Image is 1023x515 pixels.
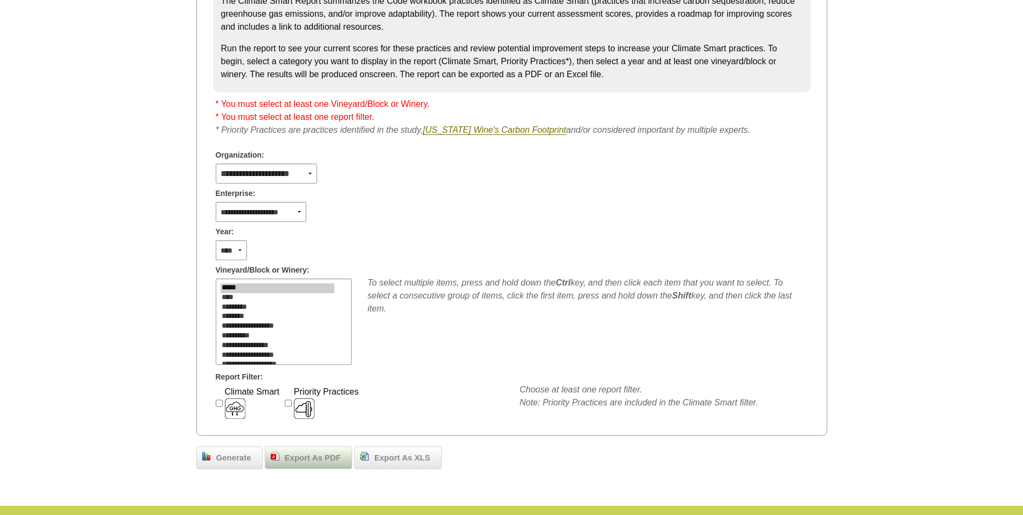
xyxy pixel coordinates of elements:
span: Export As XLS [369,452,436,464]
a: Export As PDF [265,446,352,469]
span: Climate Smart [225,387,279,412]
p: Run the report to see your current scores for these practices and review potential improvement st... [221,42,802,81]
span: Generate [211,452,257,464]
b: Shift [672,291,691,300]
i: * Priority Practices are practices identified in the study, and/or considered important by multip... [216,125,751,135]
img: Climate-Smart-Hot-Spot-Thermometer-SWP-Online-System-Icon-38x38.png [294,398,314,419]
span: Organization: [216,150,264,161]
a: Generate [196,446,263,469]
img: page_excel.png [360,452,369,460]
a: Export As XLS [354,446,442,469]
div: To select multiple items, press and hold down the key, and then click each item that you want to ... [368,276,808,315]
a: [US_STATE] Wine's Carbon Footprint [423,125,566,135]
img: 1-ClimateSmartSWPIcon38x38.png [225,398,245,419]
img: doc_pdf.png [271,452,279,460]
span: * You must select at least one report filter. [216,112,374,121]
b: Ctrl [555,278,571,287]
span: Export As PDF [279,452,346,464]
span: * You must select at least one Vineyard/Block or Winery. [216,99,430,109]
span: Vineyard/Block or Winery: [216,265,310,276]
span: Enterprise: [216,188,256,199]
img: chart_bar.png [202,452,211,460]
div: Choose at least one report filter. Note: Priority Practices are included in the Climate Smart fil... [520,383,808,409]
span: Year: [216,226,234,238]
span: Priority Practices [294,387,359,412]
span: Report Filter: [216,371,263,383]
